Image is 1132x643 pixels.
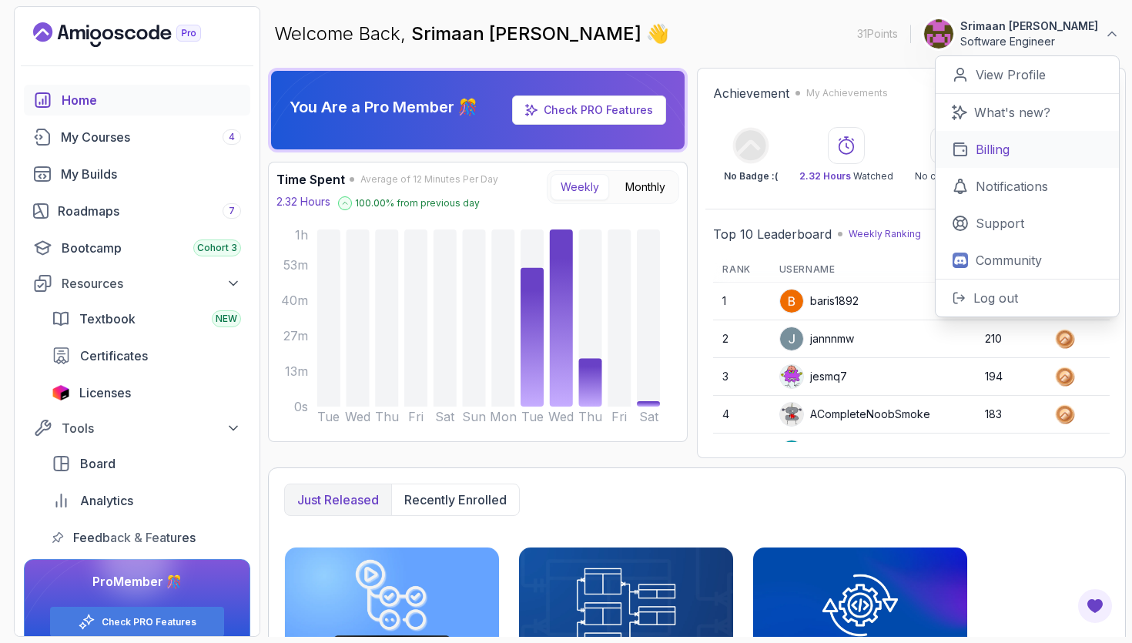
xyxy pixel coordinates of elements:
[780,327,803,350] img: user profile image
[52,385,70,400] img: jetbrains icon
[80,491,133,510] span: Analytics
[936,205,1119,242] a: Support
[102,616,196,628] a: Check PRO Features
[976,214,1024,233] p: Support
[24,414,250,442] button: Tools
[79,310,136,328] span: Textbook
[404,491,507,509] p: Recently enrolled
[42,448,250,479] a: board
[713,225,832,243] h2: Top 10 Leaderboard
[229,205,235,217] span: 7
[62,274,241,293] div: Resources
[713,396,769,434] td: 4
[713,283,769,320] td: 1
[770,257,976,283] th: Username
[976,65,1046,84] p: View Profile
[375,409,399,424] tspan: Thu
[295,227,308,243] tspan: 1h
[936,168,1119,205] a: Notifications
[49,606,225,638] button: Check PRO Features
[521,409,544,424] tspan: Tue
[551,174,609,200] button: Weekly
[317,409,340,424] tspan: Tue
[285,363,308,379] tspan: 13m
[276,194,330,209] p: 2.32 Hours
[24,196,250,226] a: roadmaps
[780,403,803,426] img: default monster avatar
[974,103,1050,122] p: What's new?
[283,257,308,273] tspan: 53m
[42,522,250,553] a: feedback
[857,26,898,42] p: 31 Points
[779,364,847,389] div: jesmq7
[615,174,675,200] button: Monthly
[24,85,250,116] a: home
[411,22,646,45] span: Srimaan [PERSON_NAME]
[713,320,769,358] td: 2
[724,170,778,183] p: No Badge :(
[936,56,1119,94] a: View Profile
[645,21,670,46] span: 👋
[24,122,250,152] a: courses
[976,358,1046,396] td: 194
[80,347,148,365] span: Certificates
[42,340,250,371] a: certificates
[924,19,953,49] img: user profile image
[281,293,308,308] tspan: 40m
[976,177,1048,196] p: Notifications
[216,313,237,325] span: NEW
[24,159,250,189] a: builds
[779,289,859,313] div: baris1892
[290,96,477,118] p: You Are a Pro Member 🎊
[24,270,250,297] button: Resources
[42,485,250,516] a: analytics
[923,18,1120,49] button: user profile imageSrimaan [PERSON_NAME]Software Engineer
[42,377,250,408] a: licenses
[73,528,196,547] span: Feedback & Features
[976,140,1010,159] p: Billing
[639,409,659,424] tspan: Sat
[976,320,1046,358] td: 210
[960,18,1098,34] p: Srimaan [PERSON_NAME]
[435,409,455,424] tspan: Sat
[713,358,769,396] td: 3
[462,409,486,424] tspan: Sun
[283,328,308,343] tspan: 27m
[294,399,308,414] tspan: 0s
[780,365,803,388] img: default monster avatar
[799,170,851,182] span: 2.32 Hours
[297,491,379,509] p: Just released
[80,454,116,473] span: Board
[936,242,1119,279] a: Community
[274,22,669,46] p: Welcome Back,
[936,131,1119,168] a: Billing
[61,165,241,183] div: My Builds
[806,87,888,99] p: My Achievements
[578,409,602,424] tspan: Thu
[62,419,241,437] div: Tools
[61,128,241,146] div: My Courses
[355,197,480,209] p: 100.00 % from previous day
[197,242,237,254] span: Cohort 3
[62,239,241,257] div: Bootcamp
[960,34,1098,49] p: Software Engineer
[611,409,627,424] tspan: Fri
[799,170,893,183] p: Watched
[276,170,345,189] h3: Time Spent
[79,383,131,402] span: Licenses
[544,103,653,116] a: Check PRO Features
[779,402,930,427] div: ACompleteNoobSmoke
[548,409,574,424] tspan: Wed
[62,91,241,109] div: Home
[345,409,370,424] tspan: Wed
[58,202,241,220] div: Roadmaps
[360,173,498,186] span: Average of 12 Minutes Per Day
[976,396,1046,434] td: 183
[780,440,803,464] img: user profile image
[285,484,391,515] button: Just released
[713,84,789,102] h2: Achievement
[512,95,666,125] a: Check PRO Features
[779,440,855,464] div: Reb00rn
[1077,588,1114,625] button: Open Feedback Button
[936,279,1119,316] button: Log out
